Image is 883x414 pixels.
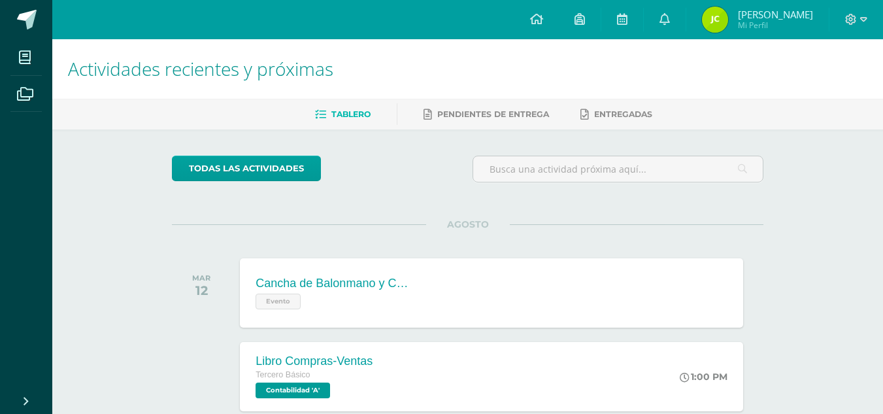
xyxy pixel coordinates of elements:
[424,104,549,125] a: Pendientes de entrega
[256,294,301,309] span: Evento
[68,56,333,81] span: Actividades recientes y próximas
[738,8,813,21] span: [PERSON_NAME]
[680,371,727,383] div: 1:00 PM
[473,156,763,182] input: Busca una actividad próxima aquí...
[331,109,371,119] span: Tablero
[172,156,321,181] a: todas las Actividades
[192,273,210,283] div: MAR
[315,104,371,125] a: Tablero
[256,277,412,290] div: Cancha de Balonmano y Contenido
[192,283,210,298] div: 12
[702,7,728,33] img: 43ce73b318b1e493c4c82805dd101df5.png
[580,104,652,125] a: Entregadas
[437,109,549,119] span: Pendientes de entrega
[256,370,310,379] span: Tercero Básico
[738,20,813,31] span: Mi Perfil
[594,109,652,119] span: Entregadas
[426,218,510,230] span: AGOSTO
[256,383,330,398] span: Contabilidad 'A'
[256,354,373,368] div: Libro Compras-Ventas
